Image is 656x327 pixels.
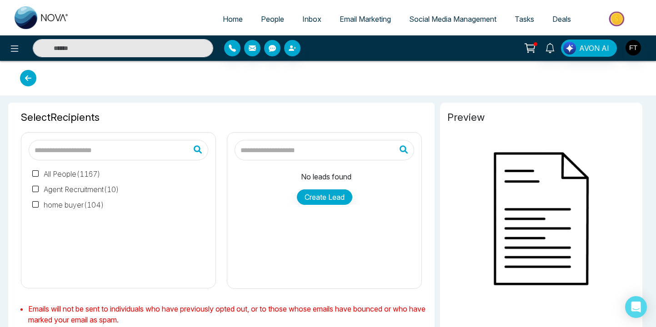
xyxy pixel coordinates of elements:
[409,15,496,24] span: Social Media Management
[28,303,429,325] li: Emails will not be sent to individuals who have previously opted out, or to those whose emails ha...
[515,15,534,24] span: Tasks
[214,10,252,28] a: Home
[579,43,609,54] span: AVON AI
[261,15,284,24] span: People
[561,40,617,57] button: AVON AI
[252,10,293,28] a: People
[506,10,543,28] a: Tasks
[15,6,69,29] img: Nova CRM Logo
[21,110,422,125] span: Select Recipients
[302,15,321,24] span: Inbox
[447,110,635,125] span: Preview
[238,171,414,182] p: No leads found
[32,170,40,178] input: All People(1167)
[331,10,400,28] a: Email Marketing
[563,42,576,54] img: Lead Flow
[32,201,40,209] input: home buyer(104)
[32,199,104,210] label: home buyer ( 104 )
[585,9,651,29] img: Market-place.gif
[297,189,352,205] button: Create Lead
[543,10,580,28] a: Deals
[32,186,40,194] input: Agent Recruitment(10)
[340,15,391,24] span: Email Marketing
[32,184,119,195] label: Agent Recruitment ( 10 )
[223,15,243,24] span: Home
[400,10,506,28] a: Social Media Management
[32,168,100,179] label: All People ( 1167 )
[552,15,571,24] span: Deals
[625,296,647,318] div: Open Intercom Messenger
[293,10,331,28] a: Inbox
[447,125,635,312] img: novacrm
[626,40,641,55] img: User Avatar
